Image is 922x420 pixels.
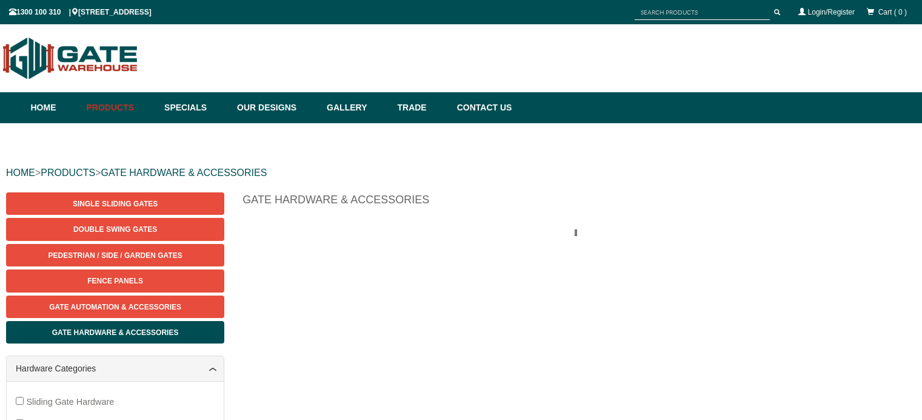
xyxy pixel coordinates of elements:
a: GATE HARDWARE & ACCESSORIES [101,168,267,178]
a: Login/Register [808,8,855,16]
input: SEARCH PRODUCTS [635,5,770,20]
a: Hardware Categories [16,362,215,375]
a: Home [31,92,81,123]
a: Contact Us [451,92,512,123]
span: Cart ( 0 ) [878,8,907,16]
span: Double Swing Gates [73,225,157,234]
span: 1300 100 310 | [STREET_ADDRESS] [9,8,152,16]
a: Trade [391,92,450,123]
h1: Gate Hardware & Accessories [242,192,916,214]
a: Gate Automation & Accessories [6,296,224,318]
a: Gallery [321,92,391,123]
a: Fence Panels [6,269,224,292]
a: HOME [6,168,35,178]
a: Our Designs [231,92,321,123]
a: Specials [158,92,231,123]
span: Sliding Gate Hardware [26,397,114,407]
a: Pedestrian / Side / Garden Gates [6,244,224,266]
span: Fence Panels [87,277,143,285]
a: Products [81,92,159,123]
span: Gate Hardware & Accessories [52,328,179,337]
img: please_wait.gif [575,229,584,236]
span: Gate Automation & Accessories [49,303,181,311]
div: > > [6,154,916,192]
a: PRODUCTS [41,168,95,178]
span: Single Sliding Gates [73,200,158,208]
a: Single Sliding Gates [6,192,224,215]
a: Gate Hardware & Accessories [6,321,224,344]
a: Double Swing Gates [6,218,224,240]
span: Pedestrian / Side / Garden Gates [48,251,182,260]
